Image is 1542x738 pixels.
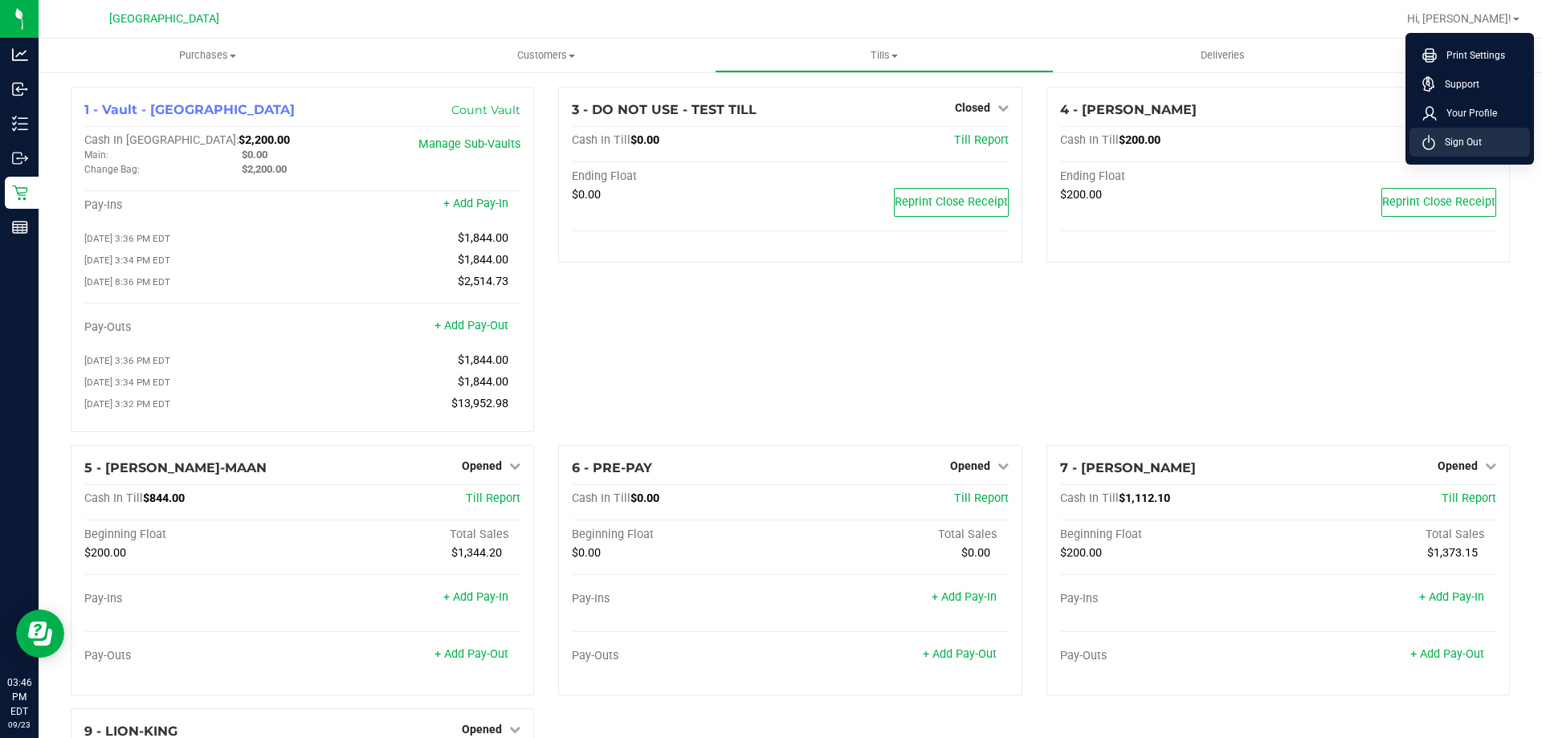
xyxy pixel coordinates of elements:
span: $0.00 [630,491,659,505]
a: + Add Pay-Out [434,647,508,661]
span: Deliveries [1179,48,1267,63]
inline-svg: Inventory [12,116,28,132]
a: Manage Sub-Vaults [418,137,520,151]
div: Total Sales [790,528,1009,542]
span: [DATE] 3:36 PM EDT [84,355,170,366]
span: $200.00 [1119,133,1161,147]
span: $844.00 [143,491,185,505]
span: Change Bag: [84,164,140,175]
a: Till Report [1442,491,1496,505]
span: Main: [84,149,108,161]
span: $1,844.00 [458,231,508,245]
span: $0.00 [630,133,659,147]
span: $1,112.10 [1119,491,1170,505]
a: Till Report [954,491,1009,505]
span: [DATE] 3:34 PM EDT [84,255,170,266]
span: 3 - DO NOT USE - TEST TILL [572,102,757,117]
span: Opened [462,459,502,472]
a: Support [1422,76,1524,92]
span: $2,200.00 [239,133,290,147]
span: [DATE] 8:36 PM EDT [84,276,170,287]
span: $0.00 [961,546,990,560]
span: $200.00 [1060,546,1102,560]
div: Pay-Ins [1060,592,1279,606]
span: $2,200.00 [242,163,287,175]
span: Tills [716,48,1052,63]
a: + Add Pay-In [932,590,997,604]
button: Reprint Close Receipt [894,188,1009,217]
div: Pay-Outs [572,649,790,663]
li: Sign Out [1409,128,1530,157]
span: Customers [377,48,714,63]
a: + Add Pay-Out [923,647,997,661]
span: Hi, [PERSON_NAME]! [1407,12,1511,25]
span: Opened [1438,459,1478,472]
span: $2,514.73 [458,275,508,288]
span: 5 - [PERSON_NAME]-MAAN [84,460,267,475]
span: Cash In Till [84,491,143,505]
span: 6 - PRE-PAY [572,460,652,475]
button: Reprint Close Receipt [1381,188,1496,217]
span: $1,844.00 [458,375,508,389]
span: $0.00 [572,188,601,202]
span: 7 - [PERSON_NAME] [1060,460,1196,475]
span: [DATE] 3:36 PM EDT [84,233,170,244]
span: Purchases [39,48,377,63]
span: $200.00 [84,546,126,560]
span: Reprint Close Receipt [895,195,1008,209]
span: Print Settings [1437,47,1505,63]
inline-svg: Retail [12,185,28,201]
span: 4 - [PERSON_NAME] [1060,102,1197,117]
a: Customers [377,39,715,72]
span: $1,844.00 [458,253,508,267]
p: 03:46 PM EDT [7,675,31,719]
span: $0.00 [572,546,601,560]
a: Deliveries [1054,39,1392,72]
a: + Add Pay-Out [434,319,508,332]
a: + Add Pay-In [443,590,508,604]
inline-svg: Outbound [12,150,28,166]
div: Beginning Float [572,528,790,542]
span: $0.00 [242,149,267,161]
span: Cash In [GEOGRAPHIC_DATA]: [84,133,239,147]
span: Cash In Till [572,133,630,147]
span: Sign Out [1435,134,1482,150]
inline-svg: Analytics [12,47,28,63]
div: Beginning Float [84,528,303,542]
span: Opened [462,723,502,736]
span: Support [1435,76,1479,92]
div: Ending Float [572,169,790,184]
span: Cash In Till [1060,491,1119,505]
span: Your Profile [1437,105,1497,121]
a: + Add Pay-In [1419,590,1484,604]
span: $200.00 [1060,188,1102,202]
div: Total Sales [303,528,521,542]
div: Beginning Float [1060,528,1279,542]
a: Till Report [954,133,1009,147]
div: Pay-Outs [84,649,303,663]
p: 09/23 [7,719,31,731]
div: Pay-Outs [1060,649,1279,663]
iframe: Resource center [16,610,64,658]
a: + Add Pay-In [443,197,508,210]
span: Cash In Till [572,491,630,505]
div: Total Sales [1278,528,1496,542]
inline-svg: Inbound [12,81,28,97]
div: Pay-Ins [572,592,790,606]
span: $13,952.98 [451,397,508,410]
a: Count Vault [451,103,520,117]
span: [DATE] 3:32 PM EDT [84,398,170,410]
span: Opened [950,459,990,472]
span: Cash In Till [1060,133,1119,147]
span: [DATE] 3:34 PM EDT [84,377,170,388]
a: + Add Pay-Out [1410,647,1484,661]
span: Reprint Close Receipt [1382,195,1495,209]
span: Closed [955,101,990,114]
inline-svg: Reports [12,219,28,235]
div: Pay-Ins [84,592,303,606]
a: Till Report [466,491,520,505]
